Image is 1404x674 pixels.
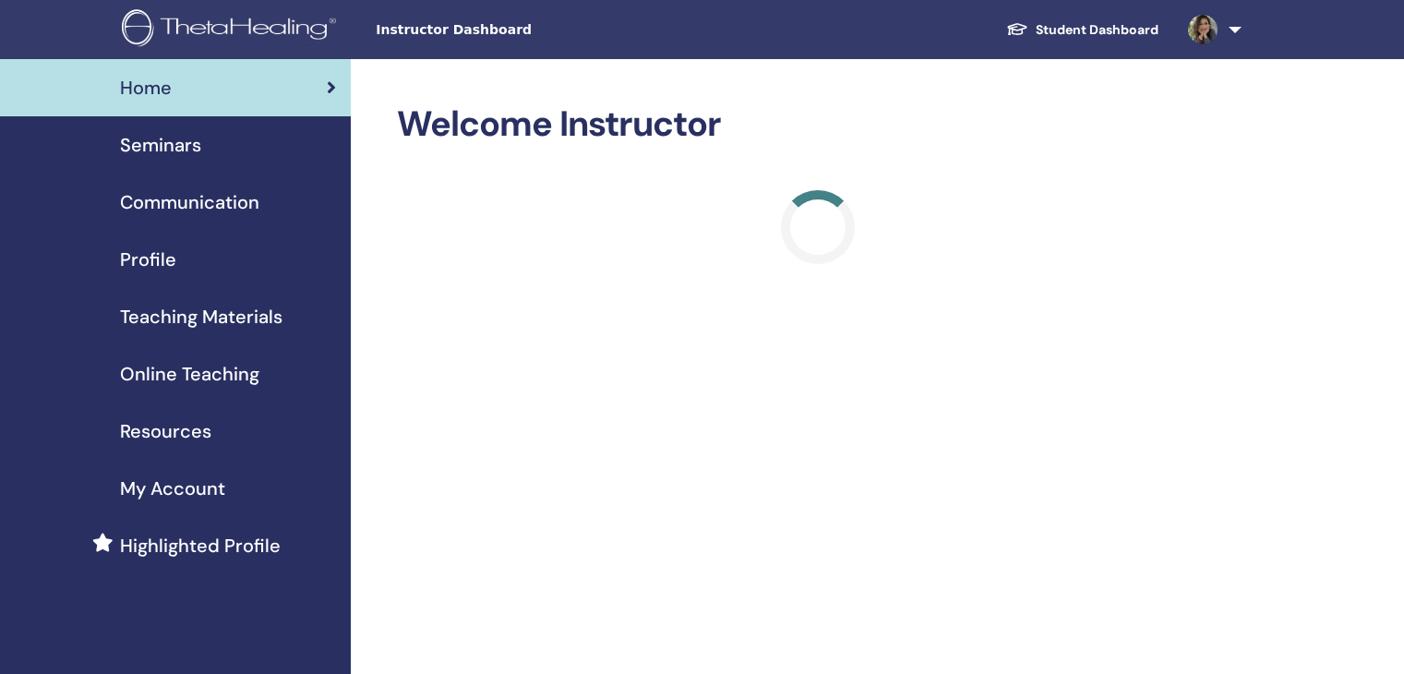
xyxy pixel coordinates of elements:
span: Highlighted Profile [120,532,281,560]
a: Student Dashboard [991,13,1173,47]
span: Seminars [120,131,201,159]
img: default.jpg [1188,15,1218,44]
span: Profile [120,246,176,273]
span: Online Teaching [120,360,259,388]
span: My Account [120,475,225,502]
span: Resources [120,417,211,445]
span: Teaching Materials [120,303,282,331]
span: Instructor Dashboard [376,20,653,40]
span: Home [120,74,172,102]
img: graduation-cap-white.svg [1006,21,1028,37]
h2: Welcome Instructor [397,103,1238,146]
span: Communication [120,188,259,216]
img: logo.png [122,9,342,51]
